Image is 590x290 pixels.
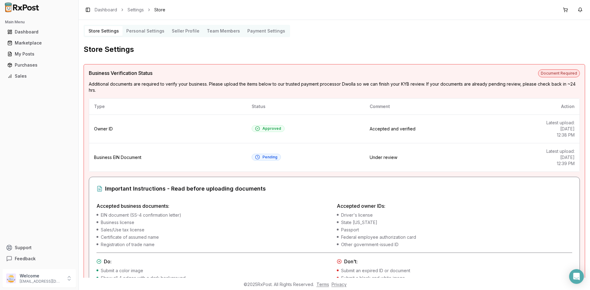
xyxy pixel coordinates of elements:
p: Latest upload: [DATE] 12:39 PM [523,148,575,167]
p: [EMAIL_ADDRESS][DOMAIN_NAME] [20,279,62,284]
h2: Store Settings [84,44,585,54]
h4: Do: [96,258,332,265]
h4: Accepted business documents: [96,202,332,210]
button: My Posts [2,49,76,59]
li: EIN document (SS-4 confirmation letter) [96,212,332,218]
li: Submit a black and white image [337,275,572,281]
h4: Don't: [337,258,572,265]
span: Feedback [15,256,36,262]
p: Welcome [20,273,62,279]
th: Action [518,99,580,115]
span: Document Required [538,69,580,77]
nav: breadcrumb [95,7,165,13]
td: Under review [365,143,518,172]
button: Payment Settings [244,26,289,36]
td: Accepted and verified [365,115,518,143]
li: Registration of trade name [96,242,332,248]
a: Sales [5,71,73,82]
li: Driver's license [337,212,572,218]
button: Purchases [2,60,76,70]
div: Approved [255,126,281,131]
button: Team Members [203,26,244,36]
td: Owner ID [89,115,247,143]
button: Personal Settings [123,26,168,36]
li: Certificate of assumed name [96,234,332,240]
img: User avatar [6,273,16,283]
li: Sales/Use tax license [96,227,332,233]
div: Purchases [7,62,71,68]
th: Comment [365,99,518,115]
button: Marketplace [2,38,76,48]
li: Submit an expired ID or document [337,268,572,274]
li: Show all 4 edges with a dark background [96,275,332,281]
button: Sales [2,71,76,81]
span: Store [154,7,165,13]
div: Important Instructions - Read before uploading documents [96,184,572,193]
button: Seller Profile [168,26,203,36]
a: Dashboard [5,26,73,37]
a: Settings [128,7,144,13]
div: My Posts [7,51,71,57]
a: Purchases [5,60,73,71]
a: Privacy [332,282,347,287]
p: Additional documents are required to verify your business. Please upload the items below to our t... [89,81,580,93]
li: Passport [337,227,572,233]
span: Business Verification Status [89,69,152,77]
button: Support [2,242,76,253]
div: Marketplace [7,40,71,46]
img: RxPost Logo [2,2,42,12]
h4: Accepted owner IDs: [337,202,572,210]
button: Feedback [2,253,76,264]
div: Pending [255,155,277,160]
li: Submit a color image [96,268,332,274]
div: Sales [7,73,71,79]
a: Dashboard [95,7,117,13]
div: Dashboard [7,29,71,35]
li: Other government-issued ID [337,242,572,248]
th: Status [247,99,364,115]
li: Federal employee authorization card [337,234,572,240]
h2: Main Menu [5,20,73,25]
div: Open Intercom Messenger [569,269,584,284]
th: Type [89,99,247,115]
a: My Posts [5,48,73,60]
button: Store Settings [85,26,123,36]
li: State [US_STATE] [337,219,572,226]
p: Latest upload: [DATE] 12:38 PM [523,120,575,138]
a: Marketplace [5,37,73,48]
a: Terms [317,282,329,287]
td: Business EIN Document [89,143,247,172]
button: Dashboard [2,27,76,37]
li: Business license [96,219,332,226]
